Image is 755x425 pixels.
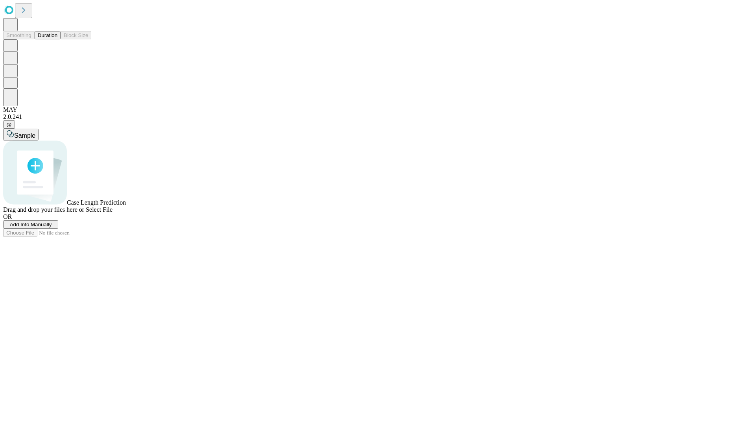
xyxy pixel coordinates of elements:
[86,206,112,213] span: Select File
[3,129,39,140] button: Sample
[3,120,15,129] button: @
[35,31,61,39] button: Duration
[10,222,52,227] span: Add Info Manually
[14,132,35,139] span: Sample
[3,106,752,113] div: MAY
[6,122,12,128] span: @
[61,31,91,39] button: Block Size
[3,206,84,213] span: Drag and drop your files here or
[3,213,12,220] span: OR
[3,113,752,120] div: 2.0.241
[67,199,126,206] span: Case Length Prediction
[3,31,35,39] button: Smoothing
[3,220,58,229] button: Add Info Manually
